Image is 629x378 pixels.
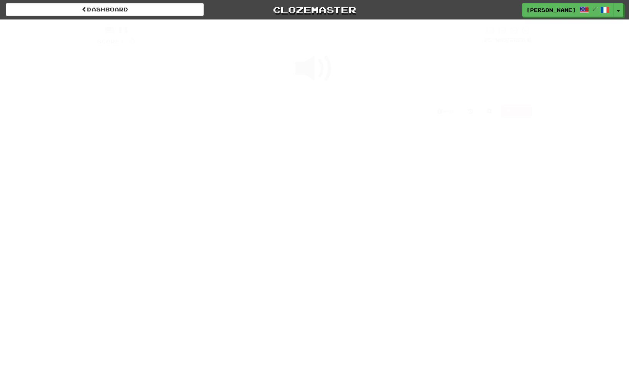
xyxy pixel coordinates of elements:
span: Score: [97,38,124,45]
button: Round history (alt+y) [463,105,478,118]
span: 25 % [484,37,495,43]
a: Dashboard [6,3,204,16]
div: Mastered [484,37,532,44]
a: [PERSON_NAME] / [522,3,614,17]
button: Report [501,105,532,118]
span: [PERSON_NAME] [526,6,576,13]
button: Help! [432,105,460,118]
a: Clozemaster [215,3,413,16]
div: / [97,26,135,35]
span: 0 [129,35,135,45]
span: / [593,6,597,11]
